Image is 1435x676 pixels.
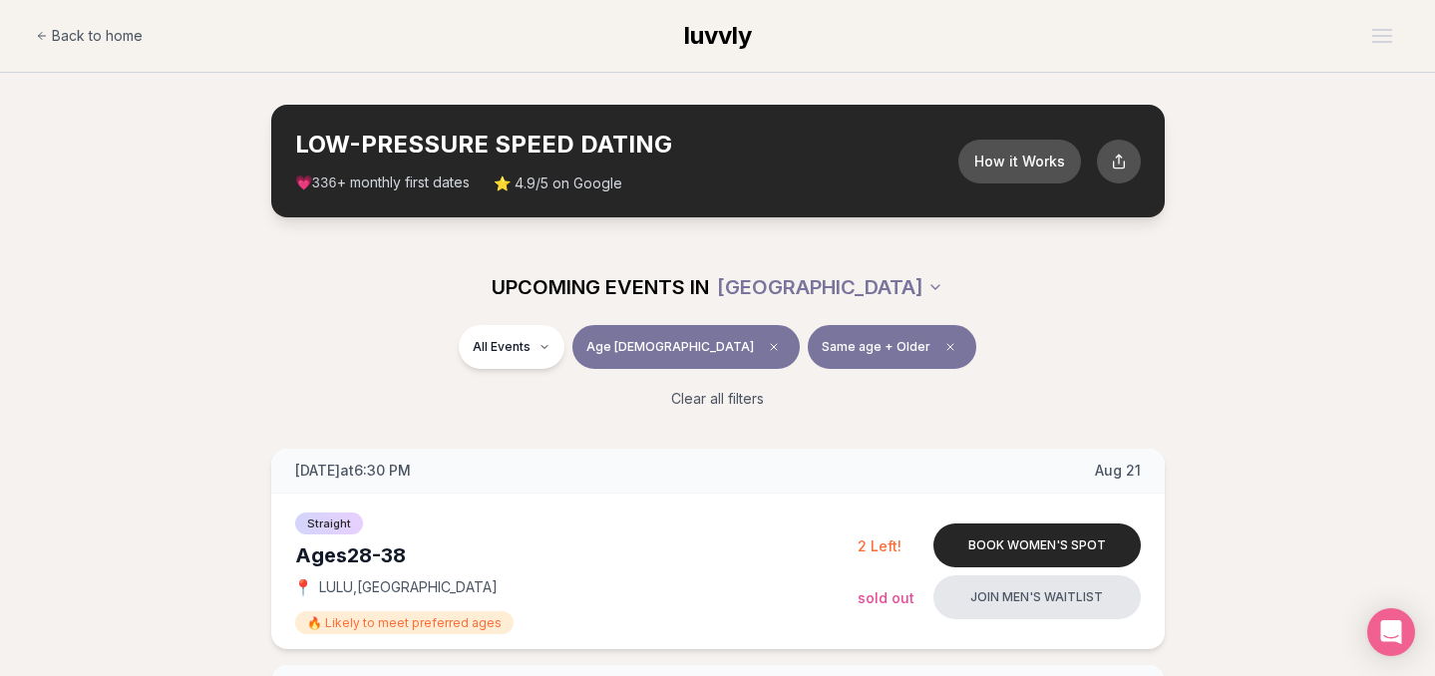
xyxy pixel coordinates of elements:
[938,335,962,359] span: Clear preference
[808,325,976,369] button: Same age + OlderClear preference
[295,461,411,481] span: [DATE] at 6:30 PM
[858,589,914,606] span: Sold Out
[822,339,930,355] span: Same age + Older
[858,537,901,554] span: 2 Left!
[312,175,337,191] span: 336
[717,265,943,309] button: [GEOGRAPHIC_DATA]
[295,129,958,161] h2: LOW-PRESSURE SPEED DATING
[295,611,514,634] span: 🔥 Likely to meet preferred ages
[762,335,786,359] span: Clear age
[1364,21,1400,51] button: Open menu
[52,26,143,46] span: Back to home
[586,339,754,355] span: Age [DEMOGRAPHIC_DATA]
[295,579,311,595] span: 📍
[933,575,1141,619] button: Join men's waitlist
[473,339,531,355] span: All Events
[492,273,709,301] span: UPCOMING EVENTS IN
[295,541,858,569] div: Ages 28-38
[459,325,564,369] button: All Events
[684,20,752,52] a: luvvly
[494,173,622,193] span: ⭐ 4.9/5 on Google
[319,577,498,597] span: LULU , [GEOGRAPHIC_DATA]
[572,325,800,369] button: Age [DEMOGRAPHIC_DATA]Clear age
[36,16,143,56] a: Back to home
[933,523,1141,567] button: Book women's spot
[1095,461,1141,481] span: Aug 21
[684,21,752,50] span: luvvly
[295,172,470,193] span: 💗 + monthly first dates
[659,377,776,421] button: Clear all filters
[295,512,363,534] span: Straight
[1367,608,1415,656] div: Open Intercom Messenger
[958,140,1081,183] button: How it Works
